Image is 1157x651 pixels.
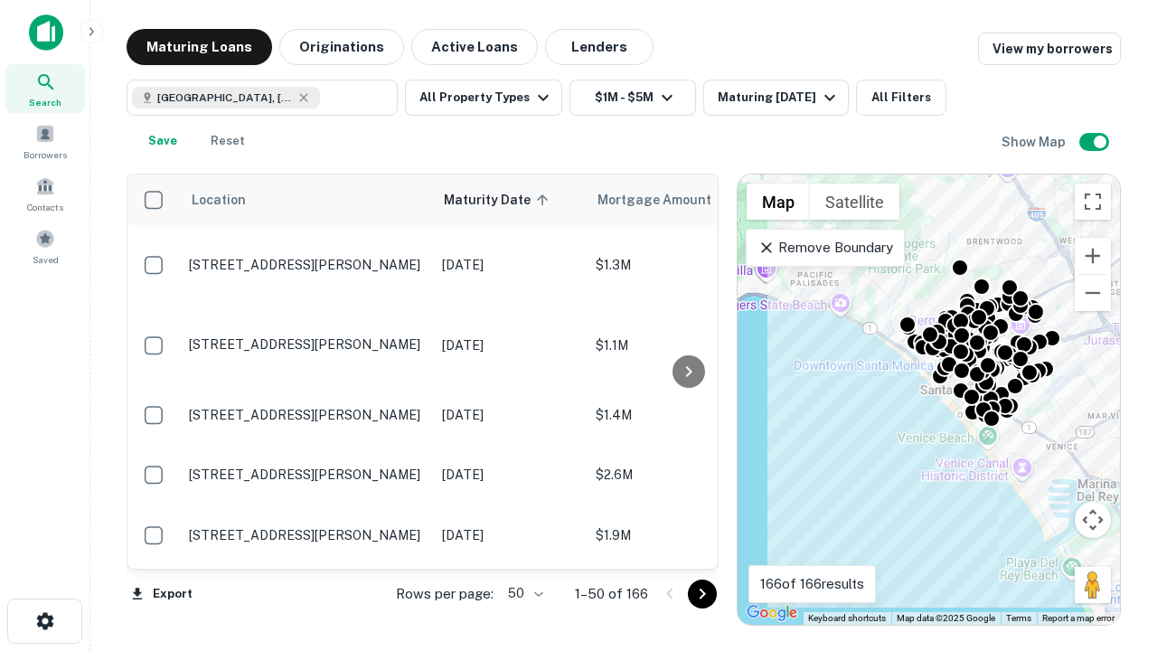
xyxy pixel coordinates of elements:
p: 166 of 166 results [760,573,864,595]
a: Saved [5,222,85,270]
button: Maturing [DATE] [703,80,849,116]
span: Map data ©2025 Google [897,613,995,623]
p: [STREET_ADDRESS][PERSON_NAME] [189,336,424,353]
button: Zoom in [1075,238,1111,274]
button: Active Loans [411,29,538,65]
img: Google [742,601,802,625]
span: Location [191,189,246,211]
button: Export [127,580,197,608]
p: $1.1M [596,335,776,355]
button: Show satellite imagery [810,184,899,220]
img: capitalize-icon.png [29,14,63,51]
p: [DATE] [442,255,578,275]
button: All Property Types [405,80,562,116]
p: [STREET_ADDRESS][PERSON_NAME] [189,527,424,543]
button: Originations [279,29,404,65]
p: $1.4M [596,405,776,425]
button: Toggle fullscreen view [1075,184,1111,220]
button: Lenders [545,29,654,65]
button: Show street map [747,184,810,220]
button: Go to next page [688,580,717,609]
p: 1–50 of 166 [575,583,648,605]
p: [STREET_ADDRESS][PERSON_NAME] [189,407,424,423]
p: Rows per page: [396,583,494,605]
p: $1.9M [596,525,776,545]
button: Zoom out [1075,275,1111,311]
a: Terms [1006,613,1031,623]
span: [GEOGRAPHIC_DATA], [GEOGRAPHIC_DATA], [GEOGRAPHIC_DATA] [157,90,293,106]
button: Maturing Loans [127,29,272,65]
div: Maturing [DATE] [718,87,841,108]
p: [STREET_ADDRESS][PERSON_NAME] [189,467,424,483]
th: Location [180,175,433,225]
span: Maturity Date [444,189,554,211]
a: Report a map error [1042,613,1115,623]
span: Search [29,95,61,109]
span: Mortgage Amount [597,189,735,211]
th: Mortgage Amount [587,175,785,225]
button: $1M - $5M [569,80,696,116]
th: Maturity Date [433,175,587,225]
div: 50 [501,580,546,607]
p: Remove Boundary [757,237,892,259]
a: Contacts [5,169,85,218]
p: $1.3M [596,255,776,275]
iframe: Chat Widget [1067,506,1157,593]
p: $2.6M [596,465,776,485]
button: Save your search to get updates of matches that match your search criteria. [134,123,192,159]
button: All Filters [856,80,946,116]
button: Reset [199,123,257,159]
a: View my borrowers [978,33,1121,65]
a: Search [5,64,85,113]
div: 0 0 [738,175,1120,625]
p: [DATE] [442,405,578,425]
span: Borrowers [24,147,67,162]
h6: Show Map [1002,132,1068,152]
p: [DATE] [442,465,578,485]
button: Keyboard shortcuts [808,612,886,625]
a: Open this area in Google Maps (opens a new window) [742,601,802,625]
a: Borrowers [5,117,85,165]
p: [STREET_ADDRESS][PERSON_NAME] [189,257,424,273]
p: [DATE] [442,525,578,545]
button: Map camera controls [1075,502,1111,538]
span: Saved [33,252,59,267]
p: [DATE] [442,335,578,355]
span: Contacts [27,200,63,214]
